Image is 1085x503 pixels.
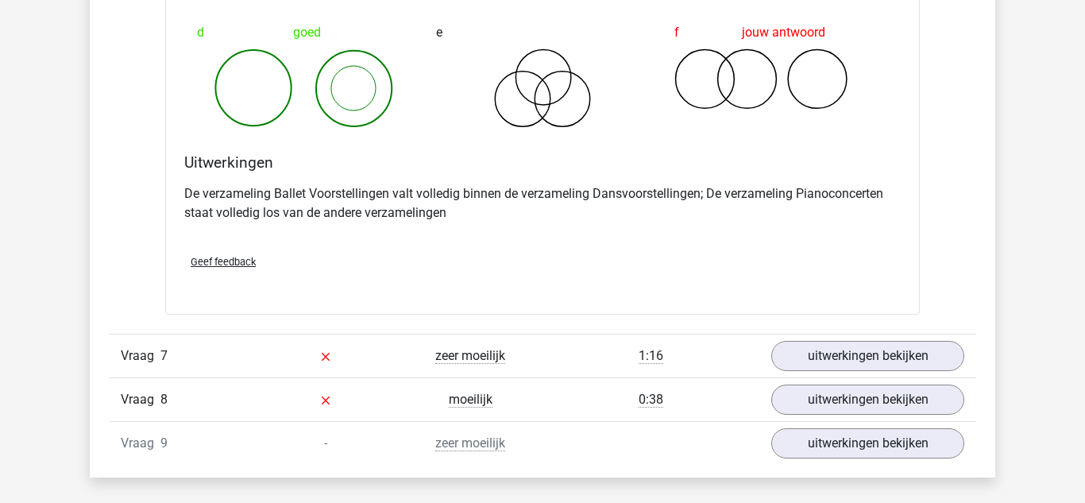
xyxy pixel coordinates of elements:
[436,17,442,48] span: e
[771,385,964,415] a: uitwerkingen bekijken
[197,17,411,48] div: goed
[121,346,160,366] span: Vraag
[449,392,492,408] span: moeilijk
[674,17,888,48] div: jouw antwoord
[160,348,168,363] span: 7
[435,348,505,364] span: zeer moeilijk
[160,435,168,451] span: 9
[771,428,964,459] a: uitwerkingen bekijken
[160,392,168,407] span: 8
[639,392,663,408] span: 0:38
[639,348,663,364] span: 1:16
[771,341,964,371] a: uitwerkingen bekijken
[197,17,204,48] span: d
[184,153,901,172] h4: Uitwerkingen
[184,184,901,222] p: De verzameling Ballet Voorstellingen valt volledig binnen de verzameling Dansvoorstellingen; De v...
[435,435,505,451] span: zeer moeilijk
[674,17,679,48] span: f
[253,434,398,453] div: -
[121,390,160,409] span: Vraag
[121,434,160,453] span: Vraag
[191,256,256,268] span: Geef feedback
